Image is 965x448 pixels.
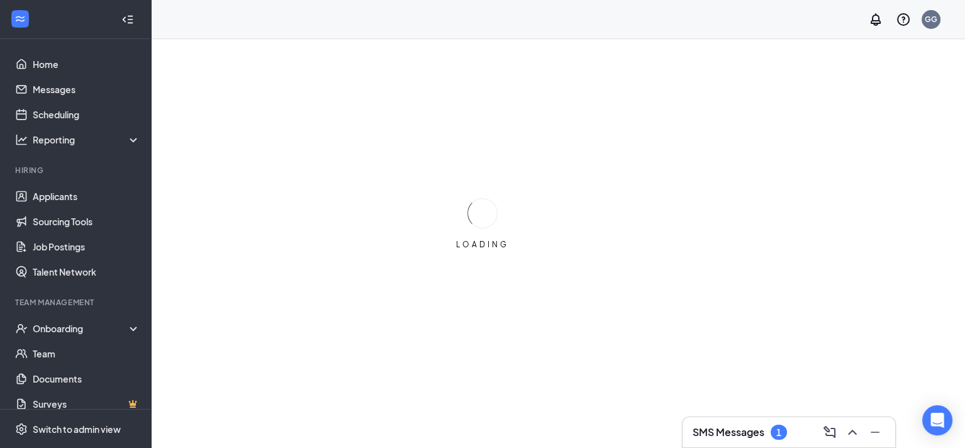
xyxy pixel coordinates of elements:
svg: UserCheck [15,322,28,335]
svg: ChevronUp [845,425,860,440]
div: 1 [776,427,781,438]
button: Minimize [865,422,885,442]
button: ChevronUp [842,422,862,442]
svg: WorkstreamLogo [14,13,26,25]
a: Sourcing Tools [33,209,140,234]
a: Scheduling [33,102,140,127]
svg: Settings [15,423,28,435]
svg: Collapse [121,13,134,26]
button: ComposeMessage [820,422,840,442]
svg: Notifications [868,12,883,27]
a: Job Postings [33,234,140,259]
svg: QuestionInfo [896,12,911,27]
a: Applicants [33,184,140,209]
a: Messages [33,77,140,102]
h3: SMS Messages [693,425,764,439]
div: Reporting [33,133,141,146]
svg: Minimize [867,425,883,440]
a: Home [33,52,140,77]
a: Talent Network [33,259,140,284]
svg: ComposeMessage [822,425,837,440]
div: GG [925,14,937,25]
a: SurveysCrown [33,391,140,417]
svg: Analysis [15,133,28,146]
div: Hiring [15,165,138,176]
div: Switch to admin view [33,423,121,435]
a: Team [33,341,140,366]
div: LOADING [451,239,514,250]
a: Documents [33,366,140,391]
div: Onboarding [33,322,130,335]
div: Team Management [15,297,138,308]
div: Open Intercom Messenger [922,405,952,435]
